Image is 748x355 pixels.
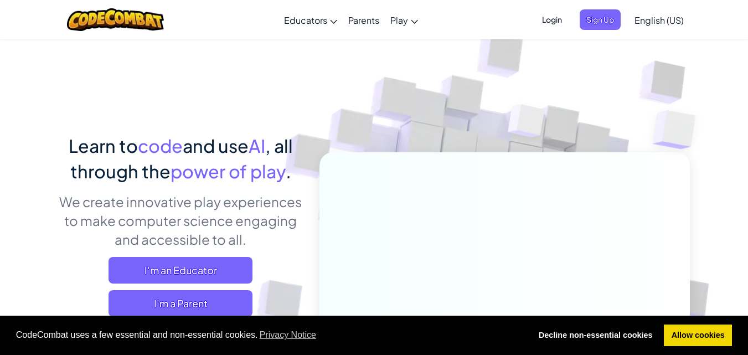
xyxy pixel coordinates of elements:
span: and use [183,135,249,157]
span: . [286,160,291,182]
img: Overlap cubes [631,83,726,177]
span: CodeCombat uses a few essential and non-essential cookies. [16,327,523,343]
span: code [138,135,183,157]
button: Login [535,9,569,30]
a: Educators [278,5,343,35]
span: Educators [284,14,327,26]
span: AI [249,135,265,157]
span: Play [390,14,408,26]
a: learn more about cookies [258,327,318,343]
span: English (US) [634,14,684,26]
button: Sign Up [580,9,621,30]
a: English (US) [629,5,689,35]
span: power of play [171,160,286,182]
span: Learn to [69,135,138,157]
p: We create innovative play experiences to make computer science engaging and accessible to all. [59,192,303,249]
img: Overlap cubes [487,83,566,165]
a: I'm a Parent [109,290,252,317]
img: CodeCombat logo [67,8,164,31]
a: deny cookies [531,325,660,347]
a: I'm an Educator [109,257,252,284]
a: Play [385,5,424,35]
a: Parents [343,5,385,35]
a: allow cookies [664,325,732,347]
